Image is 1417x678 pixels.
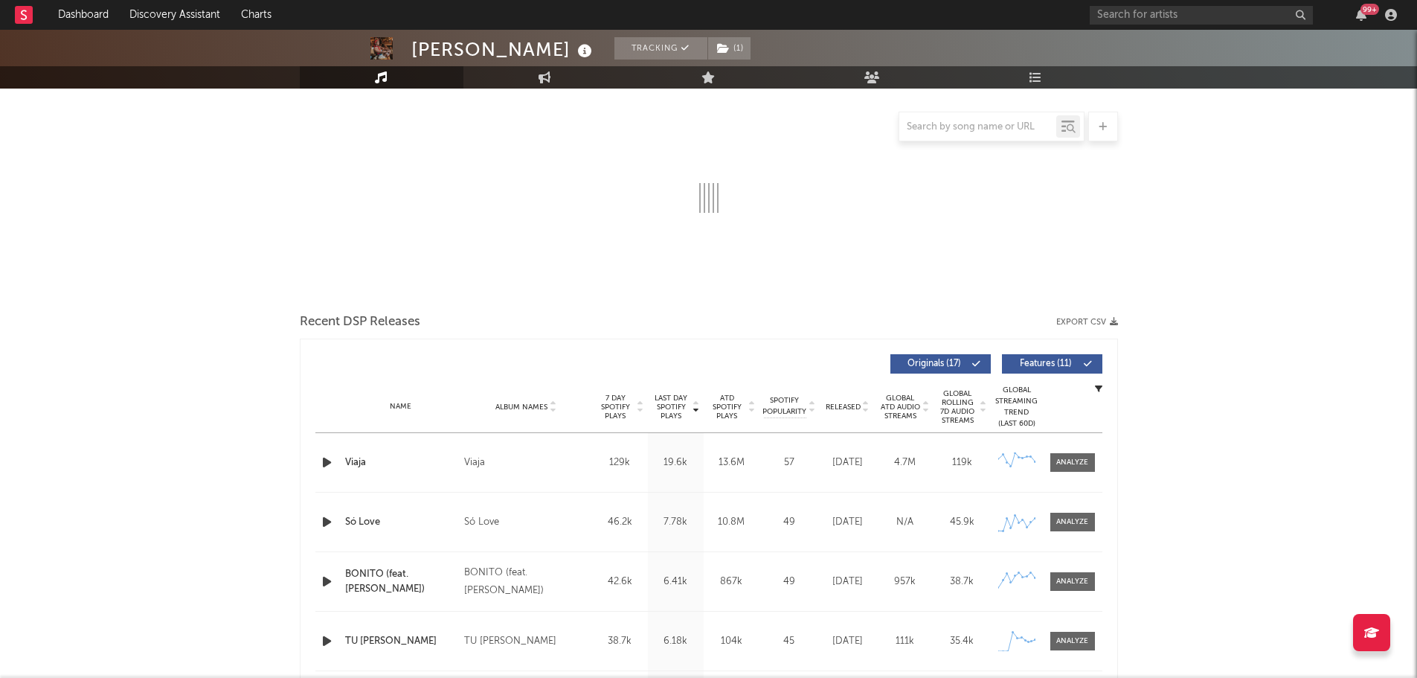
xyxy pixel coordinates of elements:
[652,515,700,530] div: 7.78k
[1360,4,1379,15] div: 99 +
[880,515,930,530] div: N/A
[899,121,1056,133] input: Search by song name or URL
[614,37,707,60] button: Tracking
[900,359,968,368] span: Originals ( 17 )
[890,354,991,374] button: Originals(17)
[707,515,756,530] div: 10.8M
[1002,354,1102,374] button: Features(11)
[708,37,751,60] button: (1)
[823,455,873,470] div: [DATE]
[823,575,873,589] div: [DATE]
[300,313,420,331] span: Recent DSP Releases
[345,455,457,470] a: Viaja
[1090,6,1313,25] input: Search for artists
[411,37,596,62] div: [PERSON_NAME]
[763,575,815,589] div: 49
[823,634,873,649] div: [DATE]
[464,454,485,472] div: Viaja
[464,514,499,531] div: Só Love
[826,403,861,412] span: Released
[652,575,700,589] div: 6.41k
[1012,359,1080,368] span: Features ( 11 )
[763,634,815,649] div: 45
[880,455,930,470] div: 4.7M
[464,564,588,600] div: BONITO (feat. [PERSON_NAME])
[707,634,756,649] div: 104k
[937,455,987,470] div: 119k
[880,634,930,649] div: 111k
[880,575,930,589] div: 957k
[707,37,751,60] span: ( 1 )
[345,634,457,649] a: TU [PERSON_NAME]
[763,455,815,470] div: 57
[596,455,644,470] div: 129k
[823,515,873,530] div: [DATE]
[707,394,747,420] span: ATD Spotify Plays
[763,515,815,530] div: 49
[596,515,644,530] div: 46.2k
[345,401,457,412] div: Name
[762,395,806,418] span: Spotify Popularity
[995,385,1039,429] div: Global Streaming Trend (Last 60D)
[707,575,756,589] div: 867k
[1356,9,1366,21] button: 99+
[652,394,691,420] span: Last Day Spotify Plays
[652,634,700,649] div: 6.18k
[596,394,635,420] span: 7 Day Spotify Plays
[880,394,921,420] span: Global ATD Audio Streams
[937,389,978,425] span: Global Rolling 7D Audio Streams
[652,455,700,470] div: 19.6k
[707,455,756,470] div: 13.6M
[596,634,644,649] div: 38.7k
[345,515,457,530] a: Só Love
[937,634,987,649] div: 35.4k
[937,575,987,589] div: 38.7k
[345,567,457,596] a: BONITO (feat. [PERSON_NAME])
[464,633,556,650] div: TU [PERSON_NAME]
[937,515,987,530] div: 45.9k
[495,403,547,412] span: Album Names
[1056,318,1118,327] button: Export CSV
[596,575,644,589] div: 42.6k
